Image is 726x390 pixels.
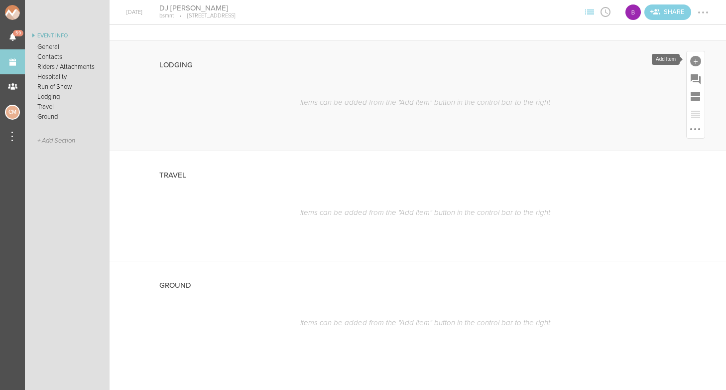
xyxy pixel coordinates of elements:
div: More Options [687,123,705,138]
p: Items can be added from the "Add Item" button in the control bar to the right [174,318,676,327]
p: bsmnt [159,12,174,19]
p: [STREET_ADDRESS] [174,12,236,19]
a: General [25,42,110,52]
div: Charlie McGinley [5,105,20,120]
p: Items can be added from the "Add Item" button in the control bar to the right [174,208,676,217]
span: View Itinerary [598,8,613,14]
h4: Travel [159,171,186,180]
div: B [624,3,642,21]
a: Invite teams to the Event [644,4,691,20]
div: Reorder Items (currently empty) [687,105,705,123]
span: 59 [13,30,23,36]
span: + Add Section [37,137,75,145]
a: Contacts [25,52,110,62]
div: Share [644,4,691,20]
span: View Sections [582,8,598,14]
a: Travel [25,102,110,112]
h4: Ground [159,281,191,290]
a: Run of Show [25,82,110,92]
div: Add Section [687,87,705,105]
div: Add Prompt [687,69,705,87]
a: Event Info [25,30,110,42]
h4: DJ [PERSON_NAME] [159,3,236,13]
a: Hospitality [25,72,110,82]
div: bsmnt [624,3,642,21]
p: Items can be added from the "Add Item" button in the control bar to the right [174,98,676,107]
h4: Lodging [159,61,193,69]
a: Lodging [25,92,110,102]
a: Riders / Attachments [25,62,110,72]
img: NOMAD [5,5,61,20]
a: Ground [25,112,110,122]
